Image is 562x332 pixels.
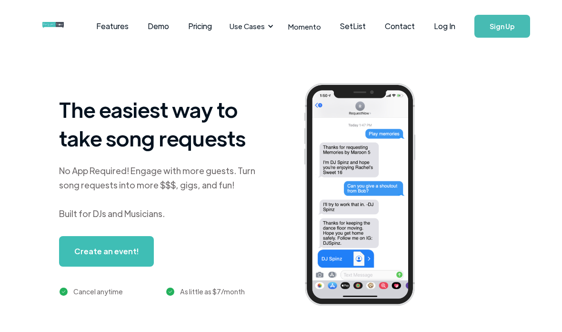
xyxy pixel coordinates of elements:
[42,22,82,29] img: requestnow logo
[42,17,63,36] a: home
[179,11,221,41] a: Pricing
[331,11,375,41] a: SetList
[87,11,138,41] a: Features
[424,10,465,43] a: Log In
[59,95,268,152] h1: The easiest way to take song requests
[73,286,123,297] div: Cancel anytime
[138,11,179,41] a: Demo
[279,12,331,41] a: Momento
[230,21,265,31] div: Use Cases
[294,77,439,315] img: iphone screenshot
[224,11,276,41] div: Use Cases
[474,15,530,38] a: Sign Up
[375,11,424,41] a: Contact
[60,288,68,296] img: green checkmark
[59,164,268,221] div: No App Required! Engage with more guests. Turn song requests into more $$$, gigs, and fun! Built ...
[180,286,245,297] div: As little as $7/month
[166,288,174,296] img: green checkmark
[59,236,154,267] a: Create an event!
